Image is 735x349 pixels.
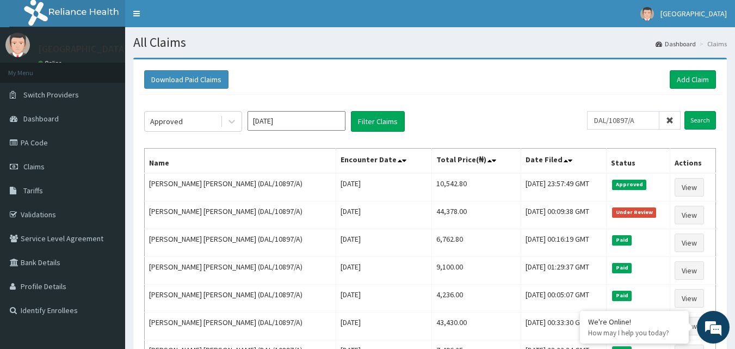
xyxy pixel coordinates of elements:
th: Name [145,149,336,174]
td: [DATE] [336,257,431,285]
span: Paid [612,291,632,301]
td: 6,762.80 [432,229,521,257]
img: User Image [5,33,30,57]
p: [GEOGRAPHIC_DATA] [38,44,128,54]
td: [DATE] 00:05:07 GMT [521,285,607,313]
td: [DATE] [336,229,431,257]
td: [DATE] 00:09:38 GMT [521,201,607,229]
th: Status [607,149,670,174]
th: Total Price(₦) [432,149,521,174]
td: [PERSON_NAME] [PERSON_NAME] (DAL/10897/A) [145,257,336,285]
a: Online [38,59,64,67]
td: [DATE] [336,173,431,201]
th: Encounter Date [336,149,431,174]
span: Under Review [612,207,656,217]
a: View [675,234,704,252]
span: Tariffs [23,186,43,195]
span: Paid [612,263,632,273]
img: User Image [640,7,654,21]
td: 4,236.00 [432,285,521,313]
a: Add Claim [670,70,716,89]
td: [DATE] [336,313,431,340]
td: 9,100.00 [432,257,521,285]
td: [PERSON_NAME] [PERSON_NAME] (DAL/10897/A) [145,285,336,313]
td: 43,430.00 [432,313,521,340]
input: Select Month and Year [248,111,345,131]
td: [DATE] 01:29:37 GMT [521,257,607,285]
span: Approved [612,180,646,189]
td: [PERSON_NAME] [PERSON_NAME] (DAL/10897/A) [145,229,336,257]
td: [DATE] 23:57:49 GMT [521,173,607,201]
td: [PERSON_NAME] [PERSON_NAME] (DAL/10897/A) [145,313,336,340]
button: Filter Claims [351,111,405,132]
a: View [675,261,704,280]
a: View [675,178,704,197]
button: Download Paid Claims [144,70,228,89]
td: [DATE] [336,201,431,229]
input: Search [684,111,716,130]
td: [DATE] 00:33:30 GMT [521,313,607,340]
th: Actions [670,149,716,174]
td: 44,378.00 [432,201,521,229]
th: Date Filed [521,149,607,174]
li: Claims [697,39,727,48]
td: [DATE] 00:16:19 GMT [521,229,607,257]
p: How may I help you today? [588,328,681,338]
a: View [675,289,704,308]
div: We're Online! [588,317,681,327]
input: Search by HMO ID [587,111,659,130]
h1: All Claims [133,35,727,50]
div: Approved [150,116,183,127]
span: Switch Providers [23,90,79,100]
a: View [675,206,704,224]
a: View [675,317,704,335]
td: [PERSON_NAME] [PERSON_NAME] (DAL/10897/A) [145,173,336,201]
span: Dashboard [23,114,59,124]
td: 10,542.80 [432,173,521,201]
span: [GEOGRAPHIC_DATA] [660,9,727,19]
td: [PERSON_NAME] [PERSON_NAME] (DAL/10897/A) [145,201,336,229]
a: Dashboard [656,39,696,48]
span: Claims [23,162,45,172]
span: Paid [612,235,632,245]
td: [DATE] [336,285,431,313]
